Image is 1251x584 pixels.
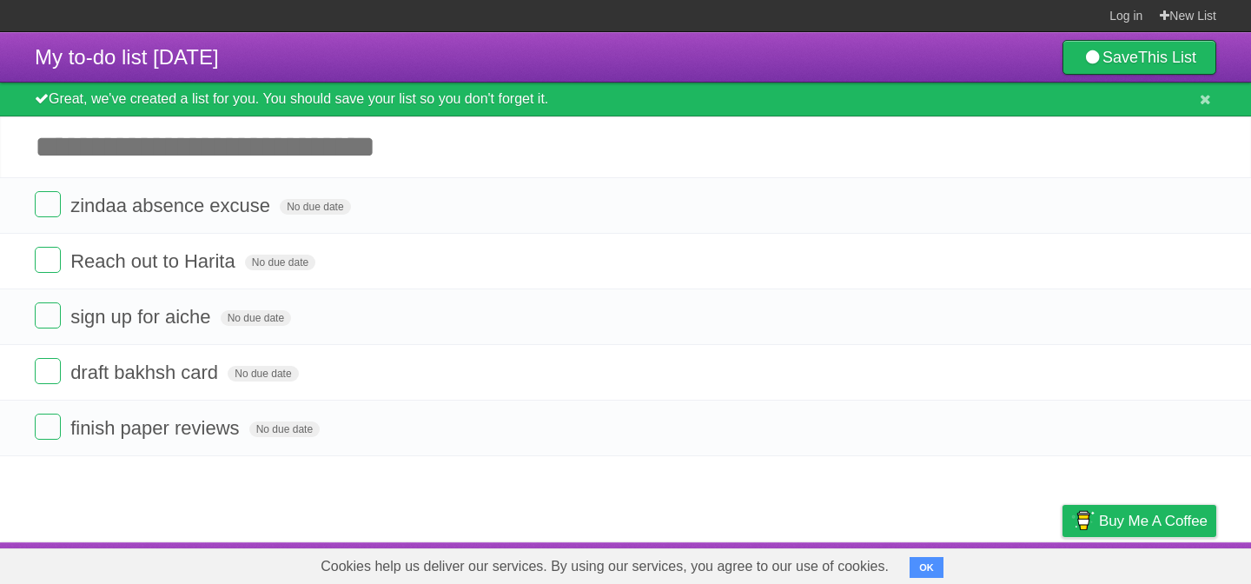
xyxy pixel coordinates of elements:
span: No due date [245,255,315,270]
label: Done [35,247,61,273]
a: Privacy [1040,547,1085,580]
label: Done [35,191,61,217]
a: Buy me a coffee [1062,505,1216,537]
span: No due date [280,199,350,215]
label: Done [35,358,61,384]
img: Buy me a coffee [1071,506,1095,535]
span: Reach out to Harita [70,250,240,272]
a: Suggest a feature [1107,547,1216,580]
b: This List [1138,49,1196,66]
a: SaveThis List [1062,40,1216,75]
span: My to-do list [DATE] [35,45,219,69]
span: sign up for aiche [70,306,215,328]
a: Terms [981,547,1019,580]
a: Developers [889,547,959,580]
span: finish paper reviews [70,417,243,439]
span: No due date [221,310,291,326]
span: No due date [249,421,320,437]
span: draft bakhsh card [70,362,222,383]
span: Buy me a coffee [1099,506,1208,536]
label: Done [35,414,61,440]
span: zindaa absence excuse [70,195,275,216]
span: No due date [228,366,298,382]
label: Done [35,302,61,328]
a: About [831,547,868,580]
span: Cookies help us deliver our services. By using our services, you agree to our use of cookies. [303,549,906,584]
button: OK [910,557,943,578]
